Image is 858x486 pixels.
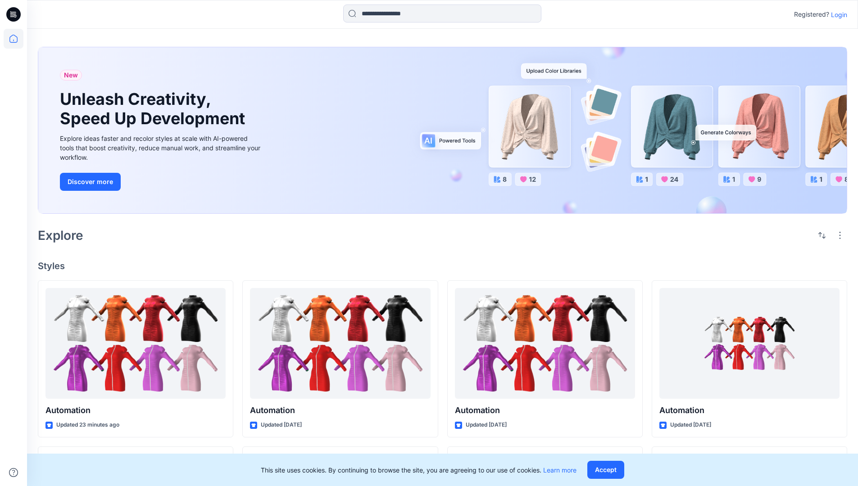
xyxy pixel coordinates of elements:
[587,461,624,479] button: Accept
[543,466,577,474] a: Learn more
[466,420,507,430] p: Updated [DATE]
[60,173,121,191] button: Discover more
[60,173,263,191] a: Discover more
[831,10,847,19] p: Login
[38,261,847,271] h4: Styles
[45,404,226,417] p: Automation
[455,404,635,417] p: Automation
[670,420,711,430] p: Updated [DATE]
[794,9,829,20] p: Registered?
[250,288,430,399] a: Automation
[659,288,840,399] a: Automation
[45,288,226,399] a: Automation
[56,420,119,430] p: Updated 23 minutes ago
[38,228,83,243] h2: Explore
[60,90,249,128] h1: Unleash Creativity, Speed Up Development
[250,404,430,417] p: Automation
[659,404,840,417] p: Automation
[261,465,577,475] p: This site uses cookies. By continuing to browse the site, you are agreeing to our use of cookies.
[60,134,263,162] div: Explore ideas faster and recolor styles at scale with AI-powered tools that boost creativity, red...
[455,288,635,399] a: Automation
[261,420,302,430] p: Updated [DATE]
[64,70,78,81] span: New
